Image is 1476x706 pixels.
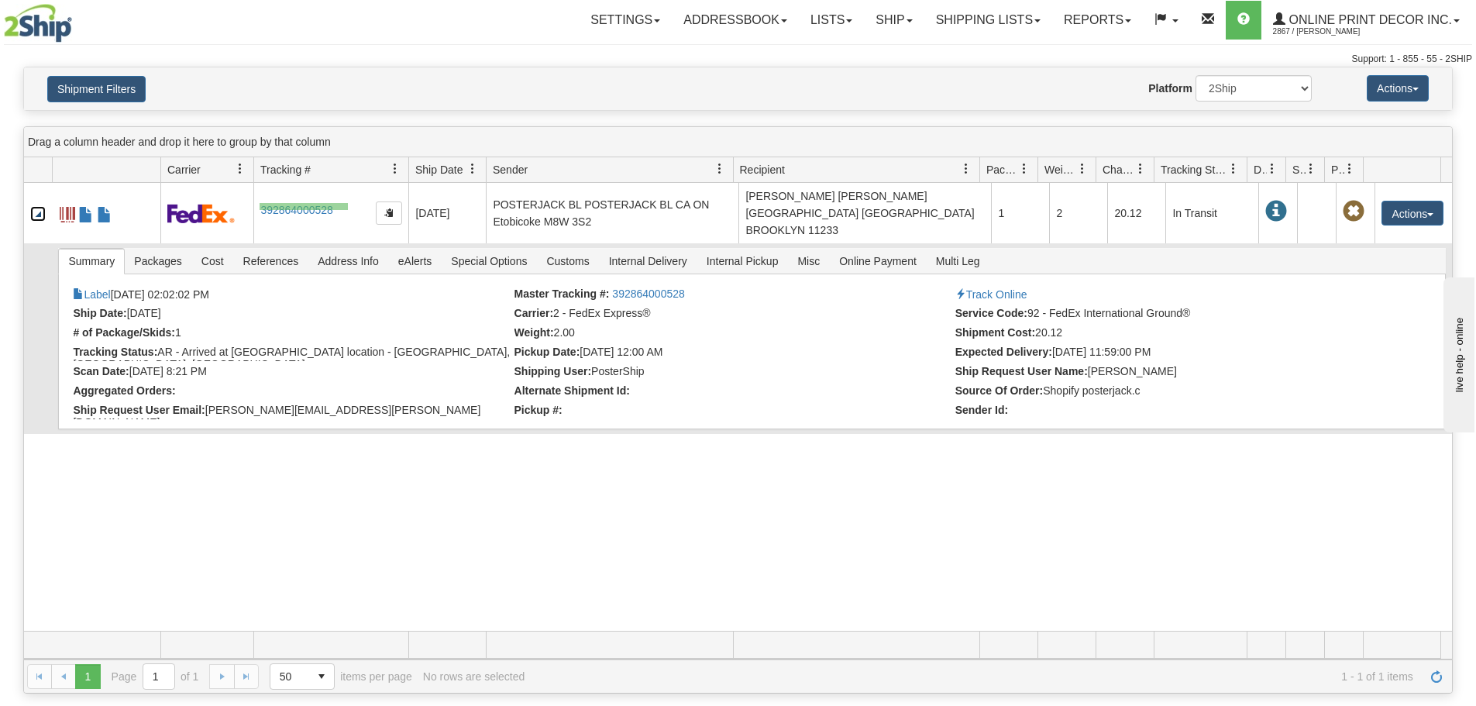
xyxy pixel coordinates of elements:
a: Tracking Status filter column settings [1220,156,1247,182]
span: 1 - 1 of 1 items [535,670,1413,683]
span: Special Options [442,249,536,274]
a: USMCA CO [97,200,112,225]
a: 392864000528 [260,204,332,216]
a: Ship [864,1,924,40]
a: Tracking # filter column settings [382,156,408,182]
span: Page 1 [75,664,100,689]
a: Weight filter column settings [1069,156,1096,182]
span: Pickup Not Assigned [1343,201,1364,222]
span: Charge [1103,162,1135,177]
span: Internal Delivery [600,249,697,274]
li: 20.12 [955,326,1392,342]
span: Packages [986,162,1019,177]
li: [PERSON_NAME] [955,365,1392,381]
a: Refresh [1424,664,1449,689]
button: Shipment Filters [47,76,146,102]
img: 2 - FedEx Express® [167,204,235,223]
li: 2.00 [514,326,951,342]
span: Delivery Status [1254,162,1267,177]
button: Actions [1381,201,1443,226]
li: PosterShip (23708) [514,365,951,381]
strong: Weight: [514,326,554,339]
strong: # of Package/Skids: [73,326,175,339]
a: Addressbook [672,1,799,40]
li: [DATE] 02:02:02 PM [73,288,510,303]
span: Internal Pickup [697,249,788,274]
a: 392864000528 [612,288,684,300]
a: Delivery Status filter column settings [1259,156,1285,182]
span: Page sizes drop down [270,663,335,690]
li: [DATE] [73,307,510,322]
span: Address Info [308,249,388,274]
td: 20.12 [1107,183,1165,243]
td: 2 [1049,183,1107,243]
span: Tracking # [260,162,311,177]
a: Ship Date filter column settings [459,156,486,182]
a: Shipping lists [924,1,1052,40]
li: Shopify posterjack.c [955,384,1392,400]
td: [DATE] [408,183,486,243]
a: Commercial Invoice [78,200,94,225]
strong: Master Tracking #: [514,288,610,300]
span: Summary [59,249,124,274]
button: Copy to clipboard [376,201,402,225]
button: Actions [1367,75,1429,102]
span: Recipient [740,162,785,177]
strong: Tracking Status: [73,346,157,358]
div: grid grouping header [24,127,1452,157]
span: References [234,249,308,274]
a: Recipient filter column settings [953,156,979,182]
span: Tracking Status [1161,162,1228,177]
a: Online Print Decor Inc. 2867 / [PERSON_NAME] [1261,1,1471,40]
a: Lists [799,1,864,40]
img: logo2867.jpg [4,4,72,43]
span: Online Print Decor Inc. [1285,13,1452,26]
li: [DATE] 11:59:00 PM [955,346,1392,361]
span: Shipment Issues [1292,162,1306,177]
a: Sender filter column settings [707,156,733,182]
li: [DATE] 8:21 PM [73,365,510,381]
li: AR - Arrived at [GEOGRAPHIC_DATA] location - [GEOGRAPHIC_DATA], [GEOGRAPHIC_DATA], [GEOGRAPHIC_DATA] [73,346,510,361]
li: 2 - FedEx Express® [514,307,951,322]
strong: Shipment Cost: [955,326,1035,339]
strong: Alternate Shipment Id: [514,384,630,397]
span: Carrier [167,162,201,177]
a: Label [73,288,110,301]
span: 50 [280,669,300,684]
strong: Ship Date: [73,307,126,319]
a: Charge filter column settings [1127,156,1154,182]
span: Online Payment [830,249,926,274]
span: Customs [537,249,598,274]
strong: Shipping User: [514,365,592,377]
a: Carrier filter column settings [227,156,253,182]
td: POSTERJACK BL POSTERJACK BL CA ON Etobicoke M8W 3S2 [486,183,738,243]
span: Weight [1044,162,1077,177]
strong: Pickup #: [514,404,563,416]
strong: Ship Request User Email: [73,404,205,416]
a: Packages filter column settings [1011,156,1037,182]
strong: Pickup Date: [514,346,580,358]
strong: Service Code: [955,307,1027,319]
div: No rows are selected [423,670,525,683]
iframe: chat widget [1440,274,1474,432]
a: Reports [1052,1,1143,40]
strong: Expected Delivery: [955,346,1052,358]
span: select [309,664,334,689]
label: Platform [1148,81,1192,96]
strong: Source Of Order: [955,384,1044,397]
span: Pickup Status [1331,162,1344,177]
div: Support: 1 - 855 - 55 - 2SHIP [4,53,1472,66]
span: Multi Leg [927,249,989,274]
li: [DATE] 12:00 AM [514,346,951,361]
li: [PERSON_NAME][EMAIL_ADDRESS][PERSON_NAME][DOMAIN_NAME] [73,404,510,419]
span: In Transit [1265,201,1287,222]
input: Page 1 [143,664,174,689]
td: 1 [991,183,1049,243]
strong: Sender Id: [955,404,1008,416]
td: [PERSON_NAME] [PERSON_NAME] [GEOGRAPHIC_DATA] [GEOGRAPHIC_DATA] BROOKLYN 11233 [738,183,991,243]
strong: Ship Request User Name: [955,365,1088,377]
strong: Scan Date: [73,365,129,377]
a: Settings [579,1,672,40]
span: Ship Date [415,162,463,177]
li: 92 - FedEx International Ground® [955,307,1392,322]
